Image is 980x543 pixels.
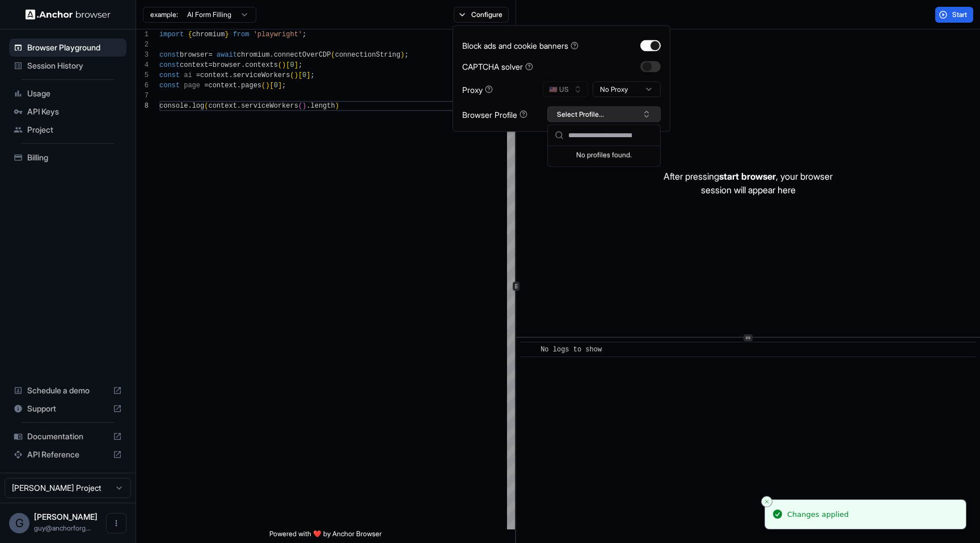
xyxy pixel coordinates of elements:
[180,61,208,69] span: context
[462,108,527,120] div: Browser Profile
[136,91,149,101] div: 7
[196,71,200,79] span: =
[787,509,849,520] div: Changes applied
[526,344,532,355] span: ​
[454,7,509,23] button: Configure
[278,61,282,69] span: (
[159,51,180,59] span: const
[290,61,294,69] span: 0
[9,427,126,446] div: Documentation
[282,61,286,69] span: )
[233,71,290,79] span: serviceWorkers
[245,61,278,69] span: contexts
[9,446,126,464] div: API Reference
[225,31,229,39] span: }
[9,149,126,167] div: Billing
[26,9,111,20] img: Anchor Logo
[136,60,149,70] div: 4
[188,102,192,110] span: .
[540,346,602,354] span: No logs to show
[302,31,306,39] span: ;
[298,71,302,79] span: [
[27,385,108,396] span: Schedule a demo
[265,82,269,90] span: )
[150,10,178,19] span: example:
[290,71,294,79] span: (
[935,7,973,23] button: Start
[302,102,306,110] span: )
[302,71,306,79] span: 0
[548,146,660,167] div: Suggestions
[208,61,212,69] span: =
[311,71,315,79] span: ;
[404,51,408,59] span: ;
[159,31,184,39] span: import
[9,513,29,533] div: G
[548,146,660,162] div: No profiles found.
[27,60,122,71] span: Session History
[254,31,302,39] span: 'playwright'
[27,106,122,117] span: API Keys
[241,82,261,90] span: pages
[27,124,122,135] span: Project
[462,40,578,52] div: Block ads and cookie banners
[9,84,126,103] div: Usage
[136,29,149,40] div: 1
[27,431,108,442] span: Documentation
[278,82,282,90] span: ]
[9,400,126,418] div: Support
[27,152,122,163] span: Billing
[294,71,298,79] span: )
[719,171,776,182] span: start browser
[335,51,400,59] span: connectionString
[269,529,382,543] span: Powered with ❤️ by Anchor Browser
[200,71,229,79] span: context
[237,82,241,90] span: .
[237,51,270,59] span: chromium
[335,102,339,110] span: )
[233,31,250,39] span: from
[9,381,126,400] div: Schedule a demo
[298,102,302,110] span: (
[27,403,108,414] span: Support
[136,80,149,91] div: 6
[282,82,286,90] span: ;
[27,449,108,460] span: API Reference
[213,61,241,69] span: browser
[9,39,126,57] div: Browser Playground
[241,61,245,69] span: .
[400,51,404,59] span: )
[208,102,236,110] span: context
[27,88,122,99] span: Usage
[237,102,241,110] span: .
[192,102,205,110] span: log
[952,10,968,19] span: Start
[208,51,212,59] span: =
[106,513,126,533] button: Open menu
[294,61,298,69] span: ]
[192,31,225,39] span: chromium
[204,82,208,90] span: =
[462,83,493,95] div: Proxy
[229,71,233,79] span: .
[159,102,188,110] span: console
[274,82,278,90] span: 0
[274,51,331,59] span: connectOverCDP
[208,82,236,90] span: context
[462,61,533,73] div: CAPTCHA solver
[241,102,298,110] span: serviceWorkers
[27,42,122,53] span: Browser Playground
[269,51,273,59] span: .
[159,82,180,90] span: const
[34,524,91,532] span: guy@anchorforge.io
[159,61,180,69] span: const
[184,82,200,90] span: page
[311,102,335,110] span: length
[664,169,833,197] p: After pressing , your browser session will appear here
[269,82,273,90] span: [
[9,103,126,121] div: API Keys
[286,61,290,69] span: [
[261,82,265,90] span: (
[331,51,335,59] span: (
[9,57,126,75] div: Session History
